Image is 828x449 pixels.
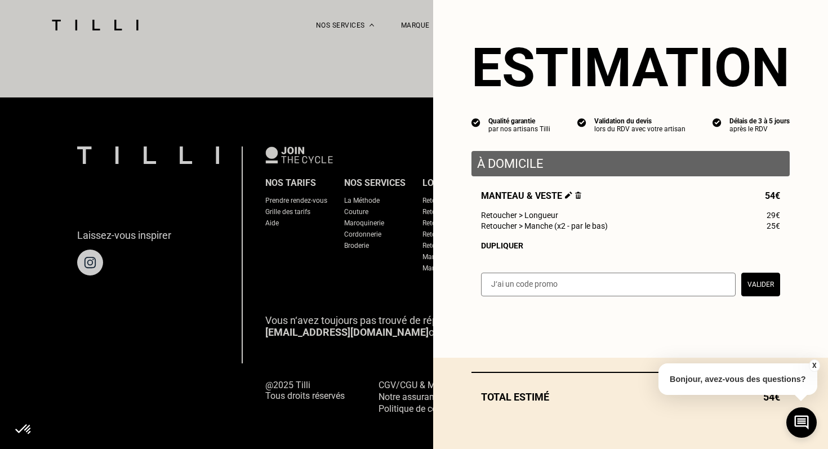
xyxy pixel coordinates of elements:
img: icon list info [713,117,722,127]
img: Supprimer [575,192,581,199]
p: Bonjour, avez-vous des questions? [658,363,817,395]
img: icon list info [577,117,586,127]
span: Manteau & veste [481,190,581,201]
section: Estimation [471,36,790,99]
div: par nos artisans Tilli [488,125,550,133]
img: Éditer [565,192,572,199]
input: J‘ai un code promo [481,273,736,296]
p: À domicile [477,157,784,171]
span: 29€ [767,211,780,220]
div: lors du RDV avec votre artisan [594,125,685,133]
span: 54€ [765,190,780,201]
div: Validation du devis [594,117,685,125]
div: Total estimé [471,391,790,403]
img: icon list info [471,117,480,127]
div: Dupliquer [481,241,780,250]
button: Valider [741,273,780,296]
span: Retoucher > Manche (x2 - par le bas) [481,221,608,230]
button: X [808,359,820,372]
div: Délais de 3 à 5 jours [729,117,790,125]
span: Retoucher > Longueur [481,211,558,220]
div: Qualité garantie [488,117,550,125]
div: après le RDV [729,125,790,133]
span: 25€ [767,221,780,230]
